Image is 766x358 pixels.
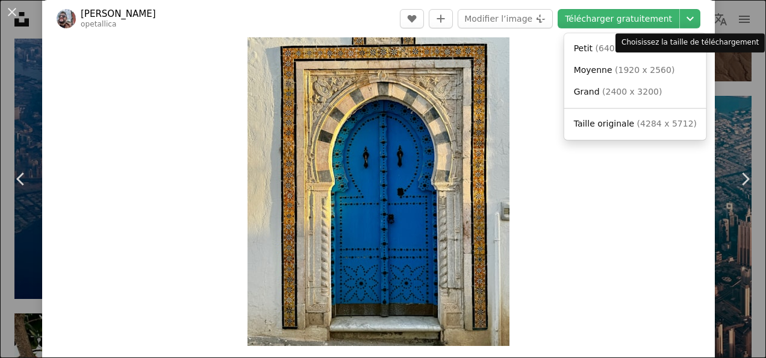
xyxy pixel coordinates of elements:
span: Grand [574,87,600,96]
button: Choisissez la taille de téléchargement [680,9,700,28]
span: Moyenne [574,65,612,75]
span: ( 1920 x 2560 ) [615,65,674,75]
span: Taille originale [574,119,635,128]
span: Petit [574,43,593,53]
span: ( 4284 x 5712 ) [637,119,697,128]
span: ( 640 x 853 ) [596,43,645,53]
div: Choisissez la taille de téléchargement [615,33,765,52]
div: Choisissez la taille de téléchargement [564,33,706,140]
span: ( 2400 x 3200 ) [602,87,662,96]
